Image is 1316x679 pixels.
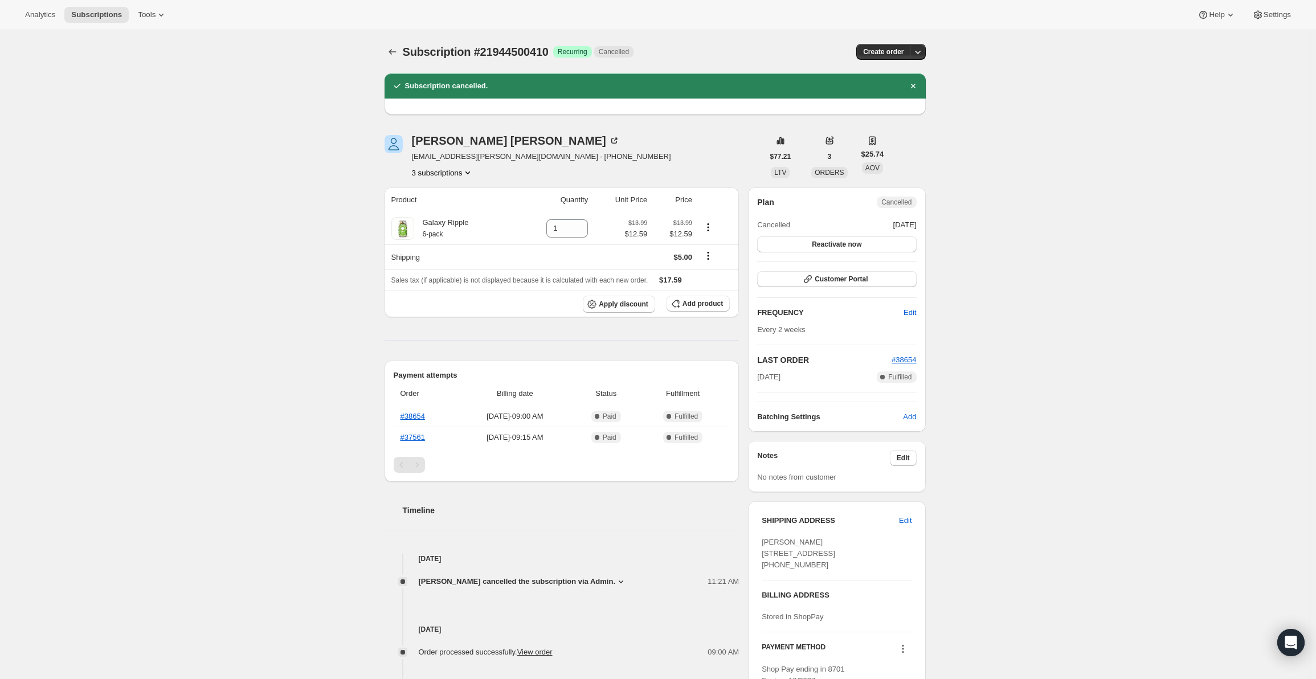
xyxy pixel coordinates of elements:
span: Every 2 weeks [757,325,806,334]
span: LTV [774,169,786,177]
small: $13.99 [628,219,647,226]
span: $25.74 [861,149,884,160]
th: Quantity [518,187,591,212]
span: AOV [865,164,880,172]
span: Cancelled [881,198,912,207]
h3: Notes [757,450,890,466]
span: Customer Portal [815,275,868,284]
span: Noah Koven [385,135,403,153]
span: [PERSON_NAME] [STREET_ADDRESS] [PHONE_NUMBER] [762,538,835,569]
h2: LAST ORDER [757,354,892,366]
span: Help [1209,10,1224,19]
span: Edit [897,453,910,463]
a: #38654 [400,412,425,420]
span: Order processed successfully. [419,648,553,656]
span: Settings [1264,10,1291,19]
span: [DATE] [757,371,780,383]
small: $13.99 [673,219,692,226]
button: Help [1191,7,1243,23]
span: Add [903,411,916,423]
th: Price [651,187,696,212]
span: Fulfillment [643,388,723,399]
span: Analytics [25,10,55,19]
h4: [DATE] [385,553,739,565]
span: Paid [603,433,616,442]
div: Galaxy Ripple [414,217,469,240]
span: [DATE] · 09:00 AM [460,411,569,422]
span: Cancelled [599,47,629,56]
button: Dismiss notification [905,78,921,94]
span: Cancelled [757,219,790,231]
h3: BILLING ADDRESS [762,590,912,601]
span: [EMAIL_ADDRESS][PERSON_NAME][DOMAIN_NAME] · [PHONE_NUMBER] [412,151,671,162]
span: $5.00 [673,253,692,261]
button: [PERSON_NAME] cancelled the subscription via Admin. [419,576,627,587]
button: 3 [821,149,839,165]
span: ORDERS [815,169,844,177]
h3: SHIPPING ADDRESS [762,515,899,526]
div: [PERSON_NAME] [PERSON_NAME] [412,135,620,146]
th: Product [385,187,518,212]
span: Fulfilled [888,373,912,382]
h2: FREQUENCY [757,307,904,318]
h6: Batching Settings [757,411,903,423]
a: #38654 [892,355,916,364]
span: No notes from customer [757,473,836,481]
span: Apply discount [599,300,648,309]
button: Customer Portal [757,271,916,287]
span: Sales tax (if applicable) is not displayed because it is calculated with each new order. [391,276,648,284]
a: #37561 [400,433,425,441]
span: $12.59 [624,228,647,240]
span: Recurring [558,47,587,56]
small: 6-pack [423,230,443,238]
button: Product actions [412,167,474,178]
span: Create order [863,47,904,56]
span: Add product [682,299,723,308]
button: Edit [897,304,923,322]
span: Edit [899,515,912,526]
th: Order [394,381,457,406]
span: Stored in ShopPay [762,612,823,621]
span: [DATE] · 09:15 AM [460,432,569,443]
span: Fulfilled [675,433,698,442]
button: Shipping actions [699,249,717,262]
span: [PERSON_NAME] cancelled the subscription via Admin. [419,576,616,587]
button: Tools [131,7,174,23]
span: Paid [603,412,616,421]
button: Create order [856,44,910,60]
span: $12.59 [654,228,692,240]
th: Shipping [385,244,518,269]
div: Open Intercom Messenger [1277,629,1305,656]
button: Apply discount [583,296,655,313]
button: Edit [892,512,918,530]
button: Subscriptions [64,7,129,23]
h2: Payment attempts [394,370,730,381]
button: Reactivate now [757,236,916,252]
button: Product actions [699,221,717,234]
span: [DATE] [893,219,917,231]
span: Reactivate now [812,240,861,249]
span: 09:00 AM [708,647,739,658]
button: Add [896,408,923,426]
button: #38654 [892,354,916,366]
button: Settings [1245,7,1298,23]
span: Billing date [460,388,569,399]
span: Status [576,388,636,399]
nav: Pagination [394,457,730,473]
img: product img [391,217,414,240]
a: View order [517,648,553,656]
span: 11:21 AM [708,576,739,587]
button: Subscriptions [385,44,400,60]
button: Analytics [18,7,62,23]
h3: PAYMENT METHOD [762,643,825,658]
span: $17.59 [659,276,682,284]
h2: Plan [757,197,774,208]
span: Fulfilled [675,412,698,421]
th: Unit Price [591,187,651,212]
h4: [DATE] [385,624,739,635]
h2: Timeline [403,505,739,516]
button: Add product [667,296,730,312]
button: Edit [890,450,917,466]
span: Subscriptions [71,10,122,19]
